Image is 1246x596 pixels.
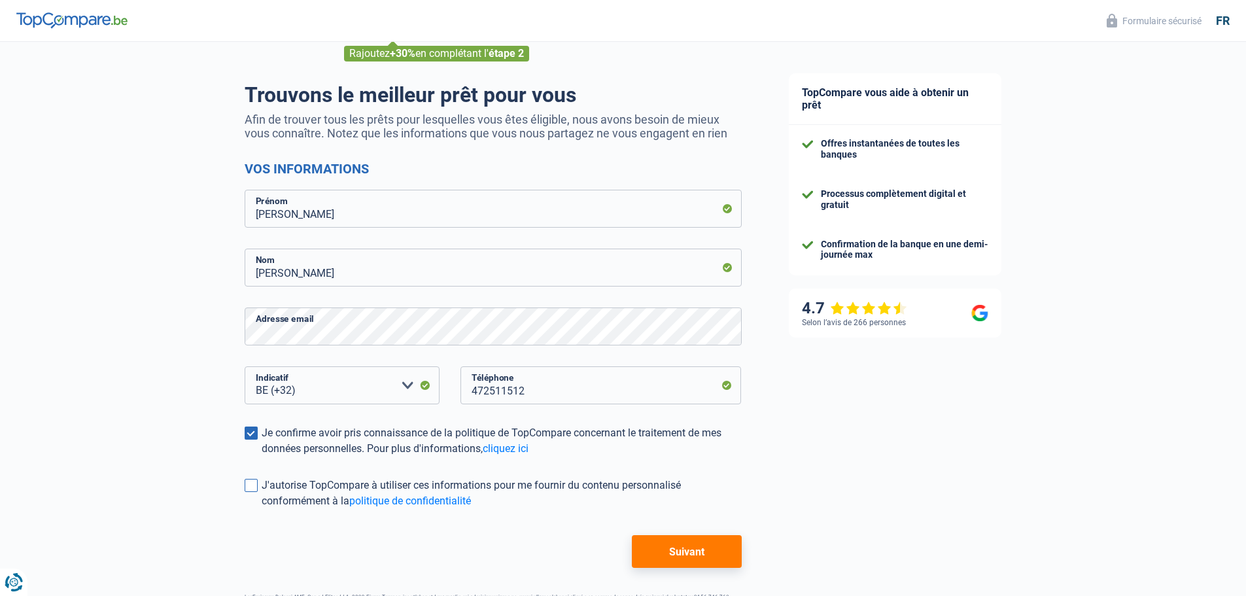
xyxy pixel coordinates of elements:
span: +30% [390,47,415,60]
a: cliquez ici [483,442,528,455]
div: Selon l’avis de 266 personnes [802,318,906,327]
div: 4.7 [802,299,907,318]
div: Je confirme avoir pris connaissance de la politique de TopCompare concernant le traitement de mes... [262,425,742,457]
span: étape 2 [489,47,524,60]
button: Formulaire sécurisé [1099,10,1209,31]
button: Suivant [632,535,741,568]
div: Offres instantanées de toutes les banques [821,138,988,160]
div: TopCompare vous aide à obtenir un prêt [789,73,1001,125]
input: 401020304 [460,366,742,404]
h1: Trouvons le meilleur prêt pour vous [245,82,742,107]
div: Rajoutez en complétant l' [344,46,529,61]
div: J'autorise TopCompare à utiliser ces informations pour me fournir du contenu personnalisé conform... [262,478,742,509]
img: TopCompare Logo [16,12,128,28]
div: Confirmation de la banque en une demi-journée max [821,239,988,261]
img: Advertisement [3,537,4,538]
h2: Vos informations [245,161,742,177]
div: fr [1216,14,1230,28]
a: politique de confidentialité [349,495,471,507]
div: Processus complètement digital et gratuit [821,188,988,211]
p: Afin de trouver tous les prêts pour lesquelles vous êtes éligible, nous avons besoin de mieux vou... [245,113,742,140]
